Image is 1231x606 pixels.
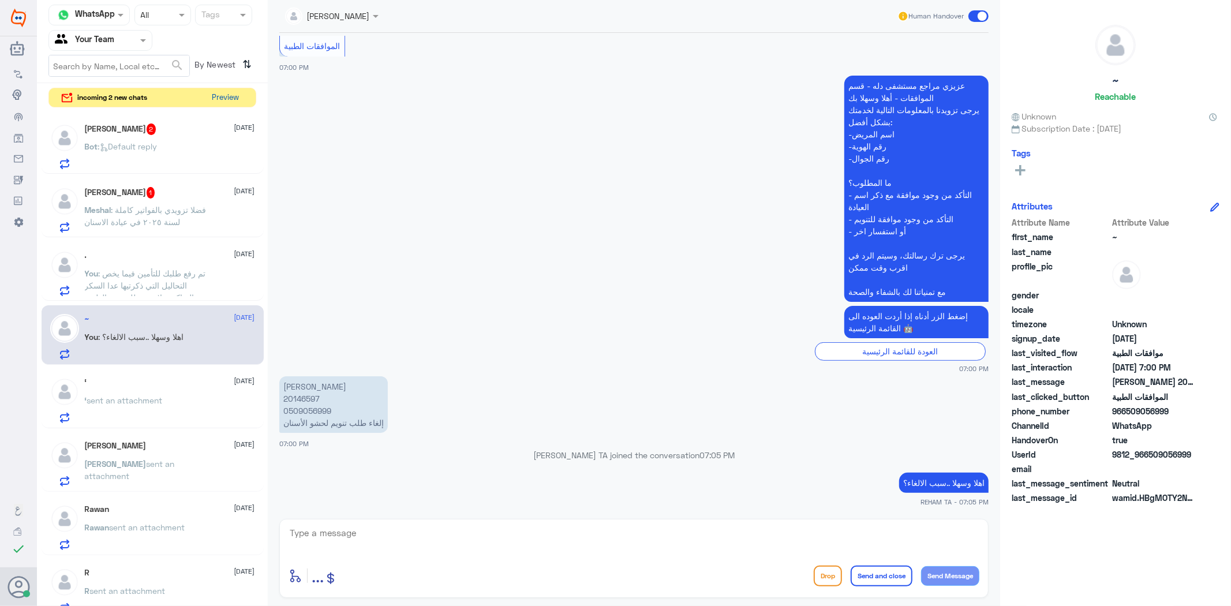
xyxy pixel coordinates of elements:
[1012,376,1110,388] span: last_message
[851,566,912,586] button: Send and close
[190,55,238,78] span: By Newest
[1012,122,1219,134] span: Subscription Date : [DATE]
[279,376,388,433] p: 13/8/2025, 7:00 PM
[844,306,989,338] p: 13/8/2025, 7:00 PM
[1012,332,1110,345] span: signup_date
[234,439,255,450] span: [DATE]
[170,58,184,72] span: search
[921,497,989,507] span: REHAM TA - 07:05 PM
[49,55,189,76] input: Search by Name, Local etc…
[243,55,252,74] i: ⇅
[234,122,255,133] span: [DATE]
[815,342,986,360] div: العودة للقائمة الرئيسية
[234,249,255,259] span: [DATE]
[1012,434,1110,446] span: HandoverOn
[50,377,79,406] img: defaultAdmin.png
[909,11,964,21] span: Human Handover
[110,522,185,532] span: sent an attachment
[85,586,90,596] span: R
[1112,492,1196,504] span: wamid.HBgMOTY2NTA5MDU2OTk5FQIAEhgUM0E3NTUwNDNCMTcwMkRDQzhCRTQA
[1012,361,1110,373] span: last_interaction
[1112,434,1196,446] span: true
[1012,110,1057,122] span: Unknown
[234,503,255,513] span: [DATE]
[1112,361,1196,373] span: 2025-08-13T16:00:31.794Z
[1112,74,1119,87] h5: ~
[55,6,72,24] img: whatsapp.png
[85,268,99,278] span: You
[1112,347,1196,359] span: موافقات الطبية
[85,124,156,135] h5: Ali Fllataha
[85,141,98,151] span: Bot
[1112,448,1196,461] span: 9812_966509056999
[85,205,207,227] span: : فضلا تزويدي بالفواتير كاملة لسنة ٢٠٢٥ في عيادة الاسنان
[85,441,147,451] h5: Ibrahim A Abdalla
[147,124,156,135] span: 2
[1012,463,1110,475] span: email
[200,8,220,23] div: Tags
[170,56,184,75] button: search
[50,250,79,279] img: defaultAdmin.png
[1112,477,1196,489] span: 0
[921,566,979,586] button: Send Message
[1112,260,1141,289] img: defaultAdmin.png
[1112,216,1196,229] span: Attribute Value
[85,314,90,324] h5: ~
[11,9,26,27] img: Widebot Logo
[234,376,255,386] span: [DATE]
[234,312,255,323] span: [DATE]
[50,441,79,470] img: defaultAdmin.png
[1012,216,1110,229] span: Attribute Name
[1112,231,1196,243] span: ~
[1012,420,1110,432] span: ChannelId
[234,566,255,577] span: [DATE]
[147,187,155,199] span: 1
[90,586,166,596] span: sent an attachment
[85,187,155,199] h5: Meshal AlDawsari
[87,395,163,405] span: sent an attachment
[1012,405,1110,417] span: phone_number
[1095,91,1136,102] h6: Reachable
[1112,304,1196,316] span: null
[55,32,72,49] img: yourTeam.svg
[1096,25,1135,65] img: defaultAdmin.png
[85,459,147,469] span: [PERSON_NAME]
[85,205,111,215] span: Meshal
[1112,376,1196,388] span: راكان صالح الجميلي 20146597 0509056999 إلغاء طلب تنويم لحشو الأسنان
[1012,477,1110,489] span: last_message_sentiment
[699,450,735,460] span: 07:05 PM
[844,76,989,302] p: 13/8/2025, 7:00 PM
[85,250,87,260] h5: .
[85,395,87,405] span: ‘
[1012,148,1031,158] h6: Tags
[285,41,341,51] span: الموافقات الطبية
[1112,463,1196,475] span: null
[50,504,79,533] img: defaultAdmin.png
[1012,260,1110,287] span: profile_pic
[899,473,989,493] p: 13/8/2025, 7:05 PM
[279,440,309,447] span: 07:00 PM
[207,88,244,107] button: Preview
[1012,492,1110,504] span: last_message_id
[85,332,99,342] span: You
[1012,289,1110,301] span: gender
[1012,318,1110,330] span: timezone
[8,576,29,598] button: Avatar
[1012,391,1110,403] span: last_clicked_button
[99,332,184,342] span: : اهلا وسهلا ..سبب الالغاء؟
[98,141,158,151] span: : Default reply
[85,268,206,302] span: : تم رفع طلبك للتأمين فيما يخص التحاليل التي ذكرتيها عدا السكر التراكمي لايوجد طلب من الطبيبه
[1012,201,1053,211] h6: Attributes
[50,124,79,152] img: defaultAdmin.png
[1012,304,1110,316] span: locale
[1112,405,1196,417] span: 966509056999
[1112,420,1196,432] span: 2
[1112,289,1196,301] span: null
[1012,231,1110,243] span: first_name
[279,449,989,461] p: [PERSON_NAME] TA joined the conversation
[50,314,79,343] img: defaultAdmin.png
[1012,246,1110,258] span: last_name
[50,187,79,216] img: defaultAdmin.png
[85,504,110,514] h5: Rawan
[1112,318,1196,330] span: Unknown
